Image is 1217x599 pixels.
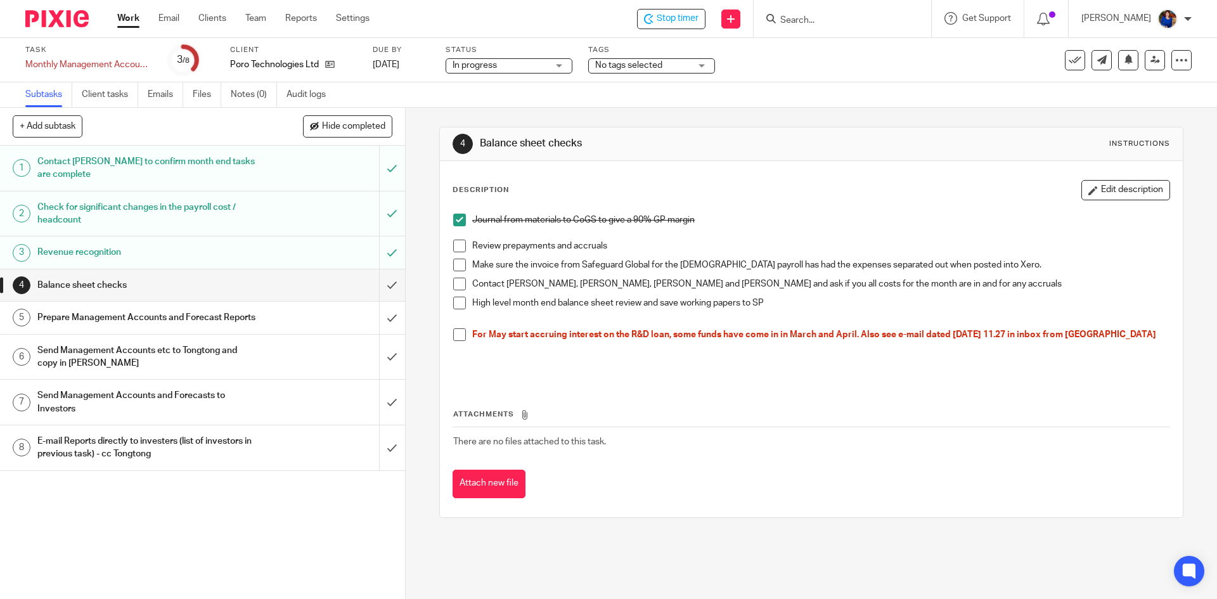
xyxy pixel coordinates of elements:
[37,432,257,464] h1: E-mail Reports directly to investers (list of investors in previous task) - cc Tongtong
[480,137,839,150] h1: Balance sheet checks
[37,308,257,327] h1: Prepare Management Accounts and Forecast Reports
[230,58,319,71] p: Poro Technologies Ltd
[472,259,1169,271] p: Make sure the invoice from Safeguard Global for the [DEMOGRAPHIC_DATA] payroll has had the expens...
[37,276,257,295] h1: Balance sheet checks
[13,348,30,366] div: 6
[657,12,699,25] span: Stop timer
[158,12,179,25] a: Email
[588,45,715,55] label: Tags
[637,9,705,29] div: Poro Technologies Ltd - Monthly Management Accounts - Poro
[453,134,473,154] div: 4
[25,10,89,27] img: Pixie
[177,53,190,67] div: 3
[962,14,1011,23] span: Get Support
[13,309,30,326] div: 5
[472,330,1156,339] span: For May start accruing interest on the R&D loan, some funds have come in in March and April. Also...
[13,439,30,456] div: 8
[230,45,357,55] label: Client
[183,57,190,64] small: /8
[336,12,370,25] a: Settings
[37,341,257,373] h1: Send Management Accounts etc to Tongtong and copy in [PERSON_NAME]
[373,45,430,55] label: Due by
[13,244,30,262] div: 3
[453,411,514,418] span: Attachments
[453,437,606,446] span: There are no files attached to this task.
[1081,12,1151,25] p: [PERSON_NAME]
[453,470,525,498] button: Attach new file
[25,45,152,55] label: Task
[779,15,893,27] input: Search
[25,82,72,107] a: Subtasks
[37,198,257,230] h1: Check for significant changes in the payroll cost / headcount
[13,159,30,177] div: 1
[245,12,266,25] a: Team
[472,278,1169,290] p: Contact [PERSON_NAME], [PERSON_NAME], [PERSON_NAME] and [PERSON_NAME] and ask if you all costs fo...
[13,115,82,137] button: + Add subtask
[1157,9,1178,29] img: Nicole.jpeg
[373,60,399,69] span: [DATE]
[453,61,497,70] span: In progress
[13,394,30,411] div: 7
[198,12,226,25] a: Clients
[37,386,257,418] h1: Send Management Accounts and Forecasts to Investors
[148,82,183,107] a: Emails
[595,61,662,70] span: No tags selected
[13,205,30,222] div: 2
[231,82,277,107] a: Notes (0)
[446,45,572,55] label: Status
[472,240,1169,252] p: Review prepayments and accruals
[322,122,385,132] span: Hide completed
[82,82,138,107] a: Client tasks
[193,82,221,107] a: Files
[287,82,335,107] a: Audit logs
[303,115,392,137] button: Hide completed
[117,12,139,25] a: Work
[472,297,1169,309] p: High level month end balance sheet review and save working papers to SP
[472,214,1169,226] p: Journal from materials to CoGS to give a 90% GP margin
[25,58,152,71] div: Monthly Management Accounts - Poro
[37,152,257,184] h1: Contact [PERSON_NAME] to confirm month end tasks are complete
[13,276,30,294] div: 4
[1081,180,1170,200] button: Edit description
[285,12,317,25] a: Reports
[453,185,509,195] p: Description
[37,243,257,262] h1: Revenue recognition
[1109,139,1170,149] div: Instructions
